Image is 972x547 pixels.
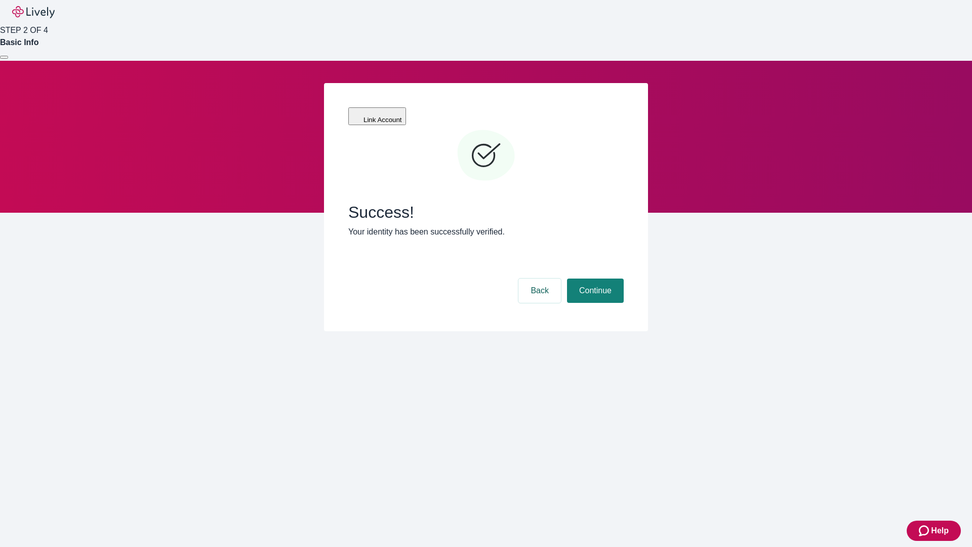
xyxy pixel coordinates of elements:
svg: Checkmark icon [456,126,516,186]
p: Your identity has been successfully verified. [348,226,624,238]
span: Help [931,525,949,537]
button: Zendesk support iconHelp [907,521,961,541]
svg: Zendesk support icon [919,525,931,537]
button: Link Account [348,107,406,125]
button: Back [518,279,561,303]
img: Lively [12,6,55,18]
span: Success! [348,203,624,222]
button: Continue [567,279,624,303]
